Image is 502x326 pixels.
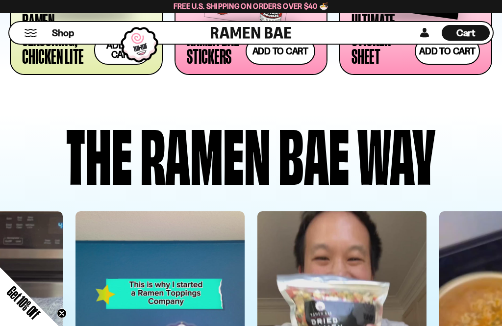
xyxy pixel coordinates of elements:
[57,308,67,318] button: Close teaser
[187,29,241,65] div: Ramen Bae Stickers
[66,114,132,189] div: The
[24,29,37,37] button: Mobile Menu Trigger
[52,25,74,41] a: Shop
[174,1,329,11] span: Free U.S. Shipping on Orders over $40 🍜
[22,12,89,65] div: Ramen Seasoning, Chicken Lite
[52,26,74,40] span: Shop
[357,114,435,189] div: way
[351,12,410,65] div: Ultimate Sticker Sheet
[4,283,43,322] span: Get 10% Off
[278,114,350,189] div: Bae
[442,22,490,44] a: Cart
[456,27,476,39] span: Cart
[140,114,271,189] div: Ramen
